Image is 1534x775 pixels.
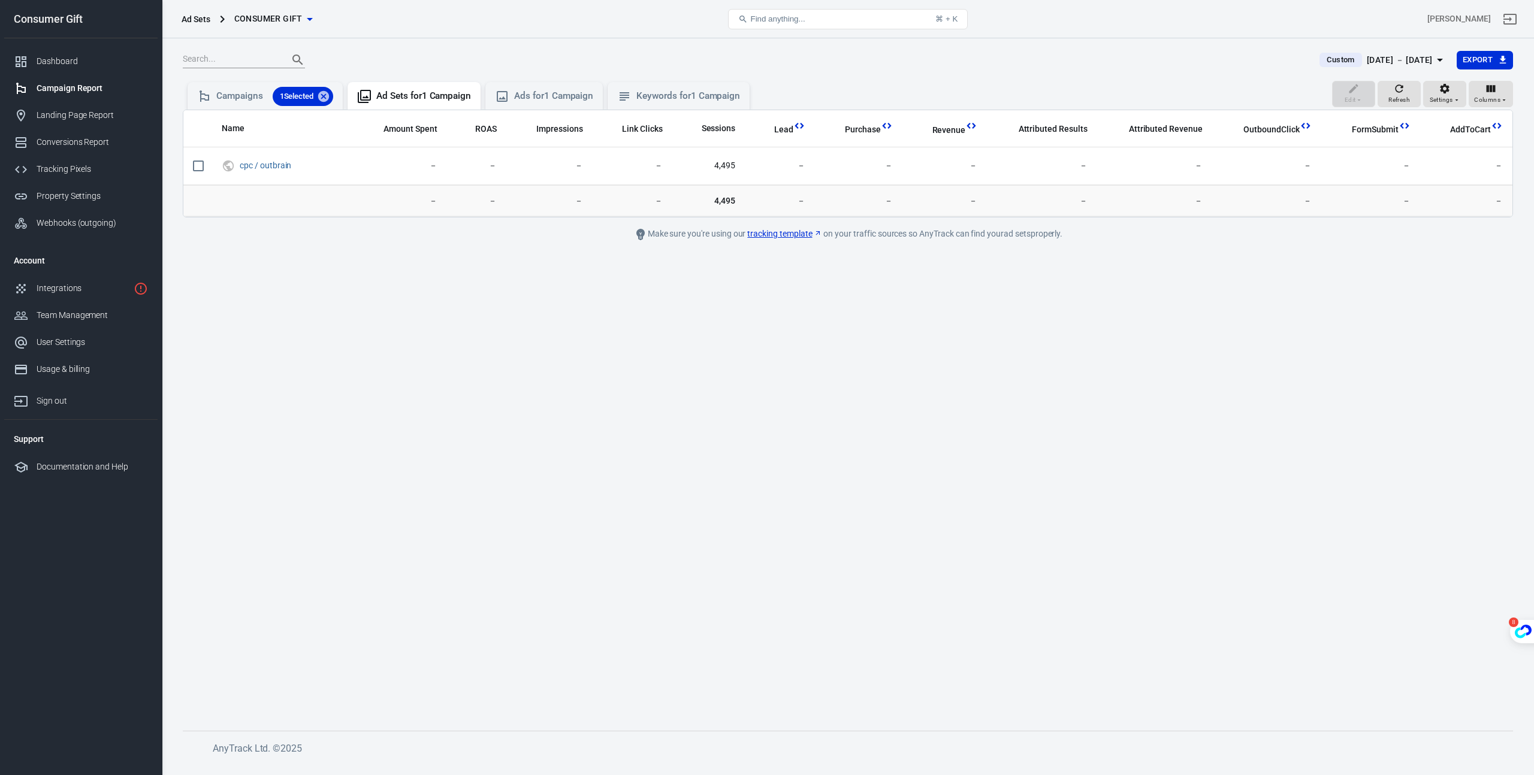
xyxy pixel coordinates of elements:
[1019,122,1088,136] span: The total conversions attributed according to your ad network (Facebook, Google, etc.)
[283,46,312,74] button: Search
[602,195,663,207] span: －
[4,356,158,383] a: Usage & billing
[754,195,805,207] span: －
[37,82,148,95] div: Campaign Report
[216,87,333,106] div: Campaigns
[1367,53,1433,68] div: [DATE] － [DATE]
[682,160,736,172] span: 4,495
[1300,120,1312,132] svg: This column is calculated from AnyTrack real-time data
[1469,81,1513,107] button: Columns
[363,195,437,207] span: －
[4,48,158,75] a: Dashboard
[4,183,158,210] a: Property Settings
[536,122,583,136] span: The number of times your ads were on screen.
[1222,160,1312,172] span: －
[475,123,497,135] span: ROAS
[1430,160,1503,172] span: －
[4,14,158,25] div: Consumer Gift
[829,124,881,136] span: Purchase
[578,227,1118,241] div: Make sure you're using our on your traffic sources so AnyTrack can find your ad sets properly.
[4,246,158,275] li: Account
[4,102,158,129] a: Landing Page Report
[1388,95,1410,105] span: Refresh
[460,122,497,136] span: The total return on ad spend
[997,160,1088,172] span: －
[37,136,148,149] div: Conversions Report
[182,13,210,25] div: Ad Sets
[728,9,968,29] button: Find anything...⌘ + K
[37,109,148,122] div: Landing Page Report
[37,163,148,175] div: Tracking Pixels
[845,124,881,136] span: Purchase
[636,90,740,102] div: Keywords for 1 Campaign
[1129,122,1203,136] span: The total revenue attributed according to your ad network (Facebook, Google, etc.)
[1322,54,1359,66] span: Custom
[750,14,805,23] span: Find anything...
[37,217,148,229] div: Webhooks (outgoing)
[4,129,158,156] a: Conversions Report
[622,122,663,136] span: The number of clicks on links within the ad that led to advertiser-specified destinations
[932,123,966,137] span: Total revenue calculated by AnyTrack.
[1019,123,1088,135] span: Attributed Results
[273,90,321,102] span: 1 Selected
[1491,120,1503,132] svg: This column is calculated from AnyTrack real-time data
[1243,124,1299,136] span: OutboundClick
[912,160,978,172] span: －
[240,161,293,169] span: cpc / outbrain
[1430,95,1453,105] span: Settings
[368,122,437,136] span: The estimated total amount of money you've spent on your campaign, ad set or ad during its schedule.
[4,425,158,453] li: Support
[825,160,893,172] span: －
[1378,81,1421,107] button: Refresh
[37,336,148,349] div: User Settings
[1399,120,1411,132] svg: This column is calculated from AnyTrack real-time data
[4,275,158,302] a: Integrations
[702,123,736,135] span: Sessions
[4,302,158,329] a: Team Management
[1222,195,1312,207] span: －
[1430,195,1503,207] span: －
[682,195,736,207] span: 4,495
[1352,124,1399,136] span: FormSubmit
[222,123,244,135] span: Name
[1496,5,1524,34] a: Sign out
[240,161,291,170] a: cpc / outbrain
[37,363,148,376] div: Usage & billing
[222,159,235,173] svg: UTM & Web Traffic
[1331,160,1411,172] span: －
[932,125,966,137] span: Revenue
[1336,124,1399,136] span: FormSubmit
[4,75,158,102] a: Campaign Report
[1113,122,1203,136] span: The total revenue attributed according to your ad network (Facebook, Google, etc.)
[774,124,793,136] span: Lead
[935,14,958,23] div: ⌘ + K
[1435,124,1491,136] span: AddToCart
[1310,50,1456,70] button: Custom[DATE] － [DATE]
[606,122,663,136] span: The number of clicks on links within the ad that led to advertiser-specified destinations
[825,195,893,207] span: －
[37,395,148,407] div: Sign out
[222,123,260,135] span: Name
[1107,160,1203,172] span: －
[213,741,1112,756] h6: AnyTrack Ltd. © 2025
[37,461,148,473] div: Documentation and Help
[1107,195,1203,207] span: －
[1474,95,1500,105] span: Columns
[602,160,663,172] span: －
[183,110,1512,217] div: scrollable content
[363,160,437,172] span: －
[1331,195,1411,207] span: －
[37,190,148,202] div: Property Settings
[754,160,805,172] span: －
[37,282,129,295] div: Integrations
[965,120,977,132] svg: This column is calculated from AnyTrack real-time data
[516,195,583,207] span: －
[793,120,805,132] svg: This column is calculated from AnyTrack real-time data
[516,160,583,172] span: －
[1423,81,1466,107] button: Settings
[230,8,317,30] button: Consumer Gift
[521,122,583,136] span: The number of times your ads were on screen.
[273,87,334,106] div: 1Selected
[457,160,497,172] span: －
[536,123,583,135] span: Impressions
